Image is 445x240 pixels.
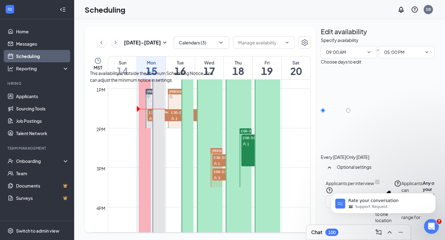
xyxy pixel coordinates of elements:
[95,205,107,212] div: 4pm
[16,102,69,115] a: Sourcing Tools
[311,229,322,236] h3: Chat
[241,134,272,141] span: 2:00-3:00 PM
[171,117,175,121] svg: User
[385,227,395,237] button: ChevronUp
[321,27,367,37] h2: Edit availability
[7,81,68,86] div: Hiring
[147,90,173,93] span: [PERSON_NAME]
[111,38,120,47] button: ChevronRight
[166,60,195,66] div: Tue
[149,117,152,121] svg: User
[108,60,137,66] div: Sun
[321,180,445,223] iframe: Intercom notifications message
[108,56,137,79] a: September 14, 2025
[326,180,375,187] div: Applicants per interview
[394,180,401,187] svg: QuestionInfo
[98,39,104,46] svg: ChevronLeft
[7,158,14,164] svg: UserCheck
[301,39,308,46] svg: Settings
[16,25,69,38] a: Home
[401,180,423,223] div: Applicants can schedule interviews in this time range for:
[95,126,107,133] div: 2pm
[95,86,107,93] div: 1pm
[214,176,217,180] svg: User
[386,229,393,236] svg: ChevronUp
[137,66,166,76] h1: 15
[7,146,68,151] div: Team Management
[426,7,431,12] div: SB
[321,37,358,43] div: Specify availability
[60,6,66,13] svg: Collapse
[212,149,238,153] span: [PERSON_NAME]
[137,60,166,66] div: Mon
[169,95,172,98] svg: Sync
[174,36,229,49] button: Calendars (3)ChevronDown
[346,154,369,160] div: Only [DATE]
[166,66,195,76] h1: 16
[16,167,69,180] a: Team
[424,219,439,234] iframe: Intercom live chat
[7,6,13,12] svg: WorkstreamLogo
[166,56,195,79] a: September 16, 2025
[212,168,243,175] span: 3:00-3:30 PM
[214,162,217,166] svg: User
[149,102,152,106] svg: User
[169,90,195,93] span: [PERSON_NAME]
[16,180,69,192] a: DocumentsCrown
[285,40,290,45] svg: ChevronDown
[326,164,333,171] svg: SmallChevronUp
[224,66,252,76] h1: 18
[16,192,69,204] a: SurveysCrown
[7,65,14,72] svg: Analysis
[437,219,442,224] span: 7
[282,56,310,79] a: September 20, 2025
[299,36,311,49] button: Settings
[16,90,69,102] a: Applicants
[224,60,252,66] div: Thu
[212,154,243,160] span: 2:30-3:00 PM
[375,180,379,184] input: Exclusive to one location
[147,109,178,115] span: 1:30-2:00 PM
[170,109,201,115] span: 1:30-2:00 PM
[94,57,102,64] svg: Clock
[85,4,125,15] h1: Scheduling
[97,38,106,47] button: ChevronLeft
[423,180,442,223] div: Any of your locations and job postings
[238,39,282,46] input: Manage availability
[411,6,418,13] svg: QuestionInfo
[218,39,224,46] svg: ChevronDown
[16,38,69,50] a: Messages
[176,117,177,121] span: 2
[375,229,382,236] svg: ComposeMessage
[16,65,69,72] div: Reporting
[161,39,168,46] svg: SmallChevronDown
[243,142,246,146] svg: User
[124,39,161,46] h3: [DATE] - [DATE]
[396,227,406,237] button: Minimize
[94,64,102,71] span: MST
[253,56,282,79] a: September 19, 2025
[328,230,336,235] div: 100
[367,50,371,55] svg: ChevronDown
[321,154,346,160] div: Every [DATE]
[321,160,434,176] div: Optional settings
[253,66,282,76] h1: 19
[253,60,282,66] div: Fri
[195,60,224,66] div: Wed
[282,60,310,66] div: Sat
[321,46,434,58] div: -
[90,70,214,83] div: This availability is outside the Minimum Scheduling Notice. You can adjust the minimum notice in ...
[16,115,69,127] a: Job Postings
[218,176,220,180] span: 3
[424,50,429,55] svg: ChevronDown
[112,39,119,46] svg: ChevronRight
[224,56,252,79] a: September 18, 2025
[137,56,166,79] a: September 15, 2025
[241,129,261,133] span: 2:00-3:30 PM
[397,6,405,13] svg: Notifications
[7,228,14,234] svg: Settings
